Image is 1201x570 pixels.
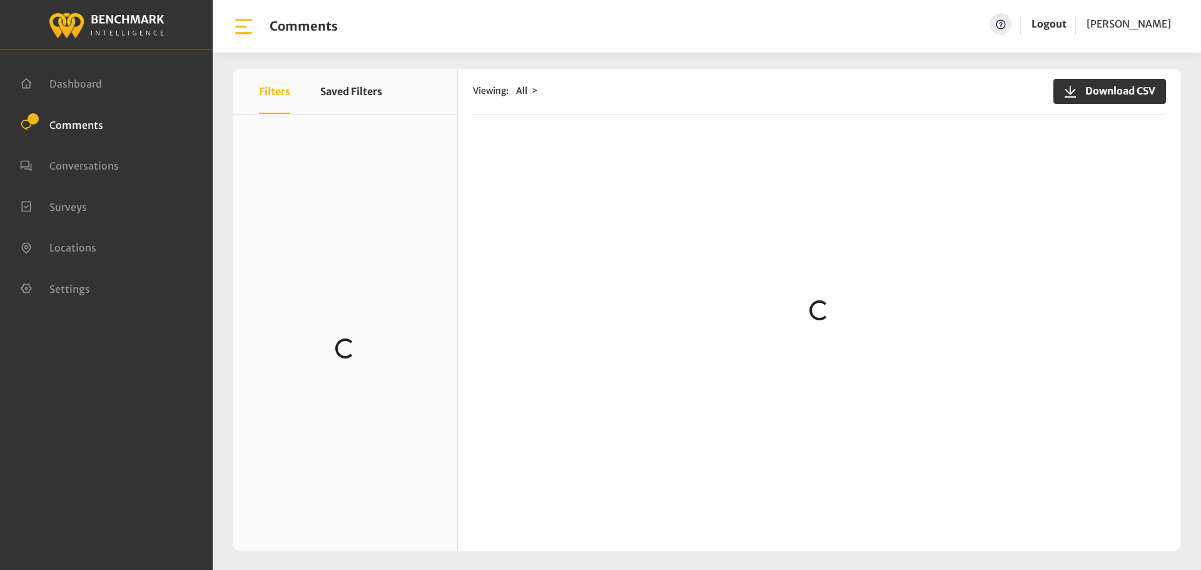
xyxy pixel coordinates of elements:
button: Filters [259,69,290,114]
a: Surveys [20,200,87,212]
a: Conversations [20,158,119,171]
h1: Comments [270,19,338,34]
span: Settings [49,282,90,295]
img: benchmark [48,9,165,40]
span: All [516,85,527,96]
button: Saved Filters [320,69,382,114]
span: Viewing: [473,84,509,98]
a: Logout [1031,13,1067,35]
span: Conversations [49,160,119,172]
a: Dashboard [20,76,102,89]
button: Download CSV [1053,79,1166,104]
span: Locations [49,242,96,254]
a: Settings [20,282,90,294]
span: Comments [49,118,103,131]
span: [PERSON_NAME] [1087,18,1171,30]
a: [PERSON_NAME] [1087,13,1171,35]
span: Dashboard [49,78,102,90]
a: Comments [20,118,103,130]
span: Surveys [49,200,87,213]
a: Logout [1031,18,1067,30]
a: Locations [20,240,96,253]
img: bar [233,16,255,38]
span: Download CSV [1078,83,1155,98]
